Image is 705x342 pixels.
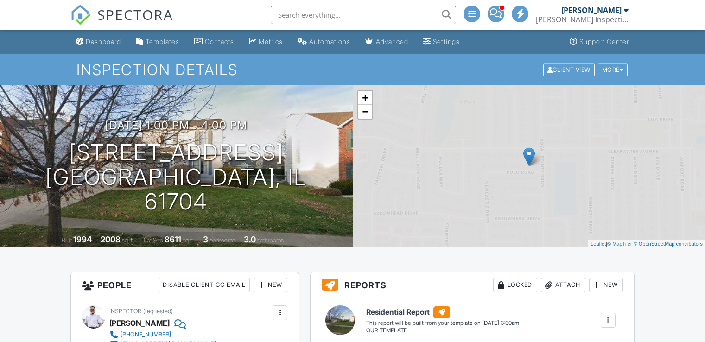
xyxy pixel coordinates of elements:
a: SPECTORA [70,13,173,32]
div: Metrics [259,38,283,45]
span: bedrooms [210,237,235,244]
div: This report will be built from your template on [DATE] 3:00am [366,319,519,327]
div: Automations [309,38,350,45]
h3: People [71,272,299,298]
div: SEGO Inspections Inc. [536,15,629,24]
img: The Best Home Inspection Software - Spectora [70,5,91,25]
div: Support Center [579,38,629,45]
a: Support Center [566,33,633,51]
a: Automations (Advanced) [294,33,354,51]
div: 2008 [101,234,121,244]
span: sq.ft. [183,237,194,244]
a: Leaflet [591,241,606,247]
div: Locked [493,278,537,292]
a: Settings [419,33,464,51]
div: [PERSON_NAME] [109,316,170,330]
span: Lot Size [144,237,163,244]
div: Disable Client CC Email [159,278,250,292]
h3: [DATE] 1:00 pm - 4:00 pm [105,119,248,132]
span: bathrooms [257,237,284,244]
a: Dashboard [72,33,125,51]
div: 1994 [73,234,92,244]
h6: Residential Report [366,306,519,318]
div: Attach [541,278,585,292]
span: SPECTORA [97,5,173,24]
a: Metrics [245,33,286,51]
div: New [589,278,623,292]
div: 8611 [165,234,181,244]
a: © OpenStreetMap contributors [634,241,703,247]
a: Templates [132,33,183,51]
a: Contacts [191,33,238,51]
div: [PERSON_NAME] [561,6,622,15]
h1: [STREET_ADDRESS] [GEOGRAPHIC_DATA], IL 61704 [15,140,338,214]
div: Advanced [376,38,408,45]
a: © MapTiler [607,241,632,247]
span: Built [62,237,72,244]
a: Advanced [362,33,412,51]
div: 3.0 [244,234,256,244]
h1: Inspection Details [76,62,629,78]
a: Zoom in [358,91,372,105]
h3: Reports [311,272,634,298]
input: Search everything... [271,6,456,24]
a: Client View [542,66,597,73]
div: Dashboard [86,38,121,45]
div: [PHONE_NUMBER] [121,331,171,338]
div: | [588,240,705,248]
div: OUR TEMPLATE [366,327,519,335]
span: Inspector [109,308,141,315]
div: Contacts [205,38,234,45]
div: 3 [203,234,208,244]
span: sq. ft. [122,237,135,244]
div: More [598,63,628,76]
span: (requested) [143,308,173,315]
a: Zoom out [358,105,372,119]
div: New [254,278,287,292]
div: Client View [543,63,595,76]
a: [PHONE_NUMBER] [109,330,216,339]
div: Settings [433,38,460,45]
div: Templates [146,38,179,45]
